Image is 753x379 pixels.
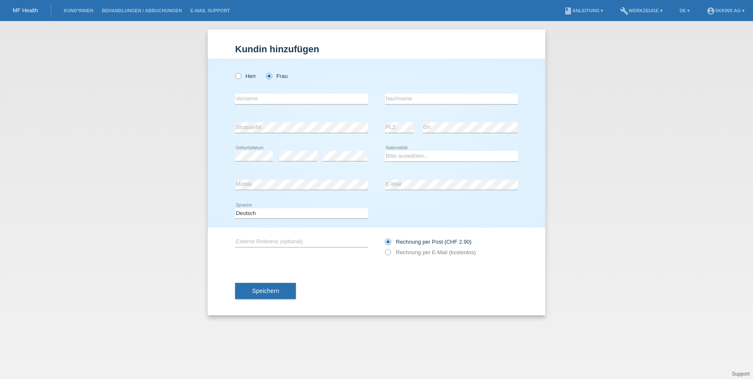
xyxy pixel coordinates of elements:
[732,371,750,377] a: Support
[385,249,390,260] input: Rechnung per E-Mail (kostenlos)
[252,288,279,294] span: Speichern
[385,249,476,255] label: Rechnung per E-Mail (kostenlos)
[385,239,471,245] label: Rechnung per Post (CHF 2.90)
[186,8,234,13] a: E-Mail Support
[235,73,241,78] input: Herr
[266,73,271,78] input: Frau
[13,7,38,13] a: MF Health
[235,283,296,299] button: Speichern
[616,8,667,13] a: buildWerkzeuge ▾
[675,8,694,13] a: DE ▾
[707,7,715,15] i: account_circle
[235,73,256,79] label: Herr
[98,8,186,13] a: Behandlungen / Abbuchungen
[564,7,572,15] i: book
[620,7,628,15] i: build
[702,8,749,13] a: account_circleSKKINS AG ▾
[385,239,390,249] input: Rechnung per Post (CHF 2.90)
[60,8,98,13] a: Kund*innen
[266,73,287,79] label: Frau
[560,8,607,13] a: bookAnleitung ▾
[235,44,518,54] h1: Kundin hinzufügen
